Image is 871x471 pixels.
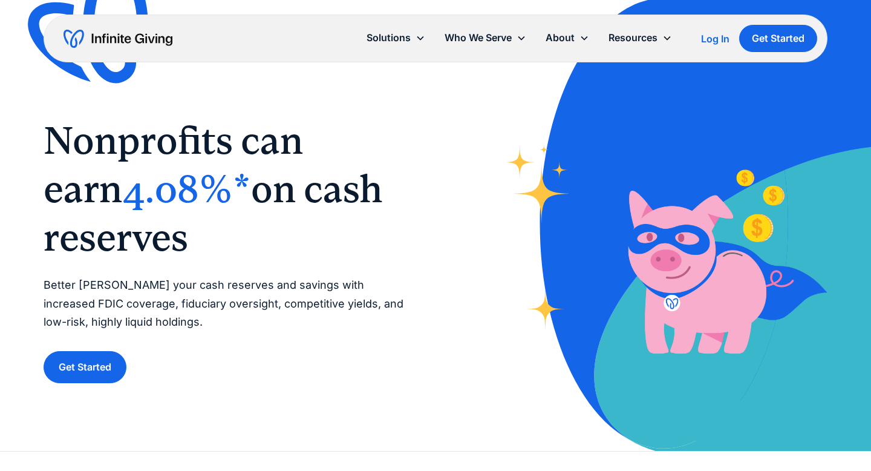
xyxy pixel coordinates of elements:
[546,30,575,46] div: About
[44,276,411,332] p: Better [PERSON_NAME] your cash reserves and savings with increased FDIC coverage, fiduciary overs...
[739,25,817,52] a: Get Started
[608,30,657,46] div: Resources
[701,31,729,46] a: Log In
[445,30,512,46] div: Who We Serve
[44,351,126,383] a: Get Started
[367,30,411,46] div: Solutions
[44,116,411,262] h1: ‍ ‍
[122,166,251,211] span: 4.08%*
[44,118,303,211] span: Nonprofits can earn
[701,34,729,44] div: Log In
